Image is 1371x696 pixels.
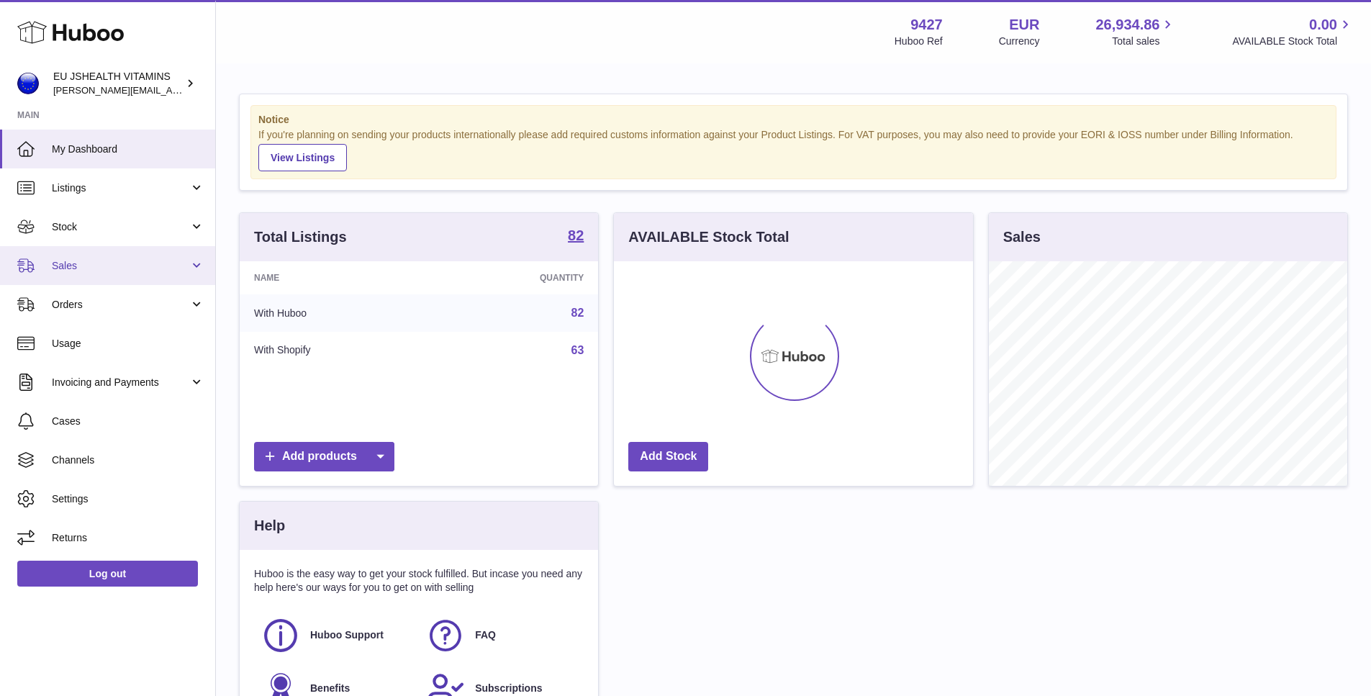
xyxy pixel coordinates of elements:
[999,35,1040,48] div: Currency
[475,628,496,642] span: FAQ
[426,616,576,655] a: FAQ
[1112,35,1176,48] span: Total sales
[895,35,943,48] div: Huboo Ref
[1232,35,1354,48] span: AVAILABLE Stock Total
[310,628,384,642] span: Huboo Support
[258,113,1329,127] strong: Notice
[1232,15,1354,48] a: 0.00 AVAILABLE Stock Total
[52,259,189,273] span: Sales
[52,337,204,351] span: Usage
[258,128,1329,171] div: If you're planning on sending your products internationally please add required customs informati...
[52,453,204,467] span: Channels
[1309,15,1337,35] span: 0.00
[254,227,347,247] h3: Total Listings
[240,332,433,369] td: With Shopify
[310,682,350,695] span: Benefits
[1009,15,1039,35] strong: EUR
[240,294,433,332] td: With Huboo
[910,15,943,35] strong: 9427
[254,567,584,595] p: Huboo is the easy way to get your stock fulfilled. But incase you need any help here's our ways f...
[433,261,599,294] th: Quantity
[52,298,189,312] span: Orders
[53,84,289,96] span: [PERSON_NAME][EMAIL_ADDRESS][DOMAIN_NAME]
[568,228,584,245] a: 82
[17,561,198,587] a: Log out
[52,415,204,428] span: Cases
[1003,227,1041,247] h3: Sales
[52,220,189,234] span: Stock
[571,344,584,356] a: 63
[254,516,285,535] h3: Help
[258,144,347,171] a: View Listings
[254,442,394,471] a: Add products
[571,307,584,319] a: 82
[1095,15,1159,35] span: 26,934.86
[628,442,708,471] a: Add Stock
[52,492,204,506] span: Settings
[52,181,189,195] span: Listings
[261,616,412,655] a: Huboo Support
[52,376,189,389] span: Invoicing and Payments
[17,73,39,94] img: laura@jessicasepel.com
[628,227,789,247] h3: AVAILABLE Stock Total
[52,531,204,545] span: Returns
[52,143,204,156] span: My Dashboard
[240,261,433,294] th: Name
[568,228,584,243] strong: 82
[1095,15,1176,48] a: 26,934.86 Total sales
[53,70,183,97] div: EU JSHEALTH VITAMINS
[475,682,542,695] span: Subscriptions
